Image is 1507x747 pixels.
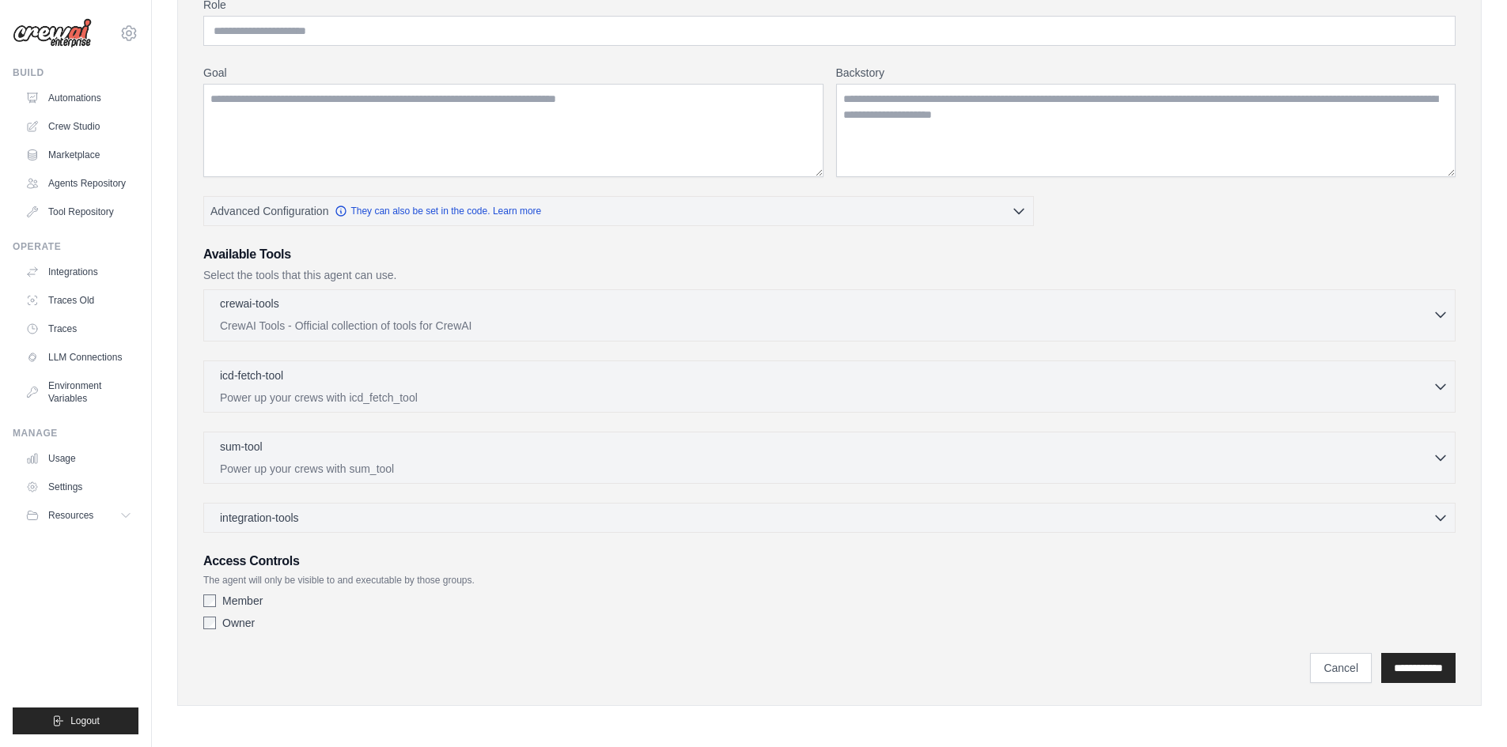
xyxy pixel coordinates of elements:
a: Usage [19,446,138,471]
p: Select the tools that this agent can use. [203,267,1456,283]
a: Traces [19,316,138,341]
div: Manage [13,427,138,440]
p: icd-fetch-tool [220,368,283,383]
img: Logo [13,18,92,48]
button: Resources [19,503,138,528]
a: LLM Connections [19,345,138,370]
span: Resources [48,509,93,522]
p: Power up your crews with sum_tool [220,461,1433,477]
a: Tool Repository [19,199,138,224]
label: Member [222,593,263,609]
p: Power up your crews with icd_fetch_tool [220,390,1433,406]
span: Logout [70,715,100,727]
button: integration-tools [210,510,1448,526]
span: integration-tools [220,510,299,526]
p: The agent will only be visible to and executable by those groups. [203,574,1456,587]
a: Cancel [1310,653,1372,683]
p: sum-tool [220,439,263,455]
h3: Access Controls [203,552,1456,571]
label: Backstory [836,65,1456,81]
a: Marketplace [19,142,138,168]
label: Owner [222,615,255,631]
p: CrewAI Tools - Official collection of tools for CrewAI [220,318,1433,334]
div: Build [13,66,138,79]
a: Environment Variables [19,373,138,411]
a: Integrations [19,259,138,285]
span: Advanced Configuration [210,203,328,219]
div: Operate [13,240,138,253]
button: icd-fetch-tool Power up your crews with icd_fetch_tool [210,368,1448,406]
a: Traces Old [19,288,138,313]
button: sum-tool Power up your crews with sum_tool [210,439,1448,477]
h3: Available Tools [203,245,1456,264]
a: Automations [19,85,138,111]
p: crewai-tools [220,296,279,311]
a: Agents Repository [19,171,138,196]
button: crewai-tools CrewAI Tools - Official collection of tools for CrewAI [210,296,1448,334]
a: Crew Studio [19,114,138,139]
a: Settings [19,474,138,500]
button: Logout [13,707,138,734]
a: They can also be set in the code. Learn more [335,205,541,217]
button: Advanced Configuration They can also be set in the code. Learn more [204,197,1033,225]
label: Goal [203,65,824,81]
